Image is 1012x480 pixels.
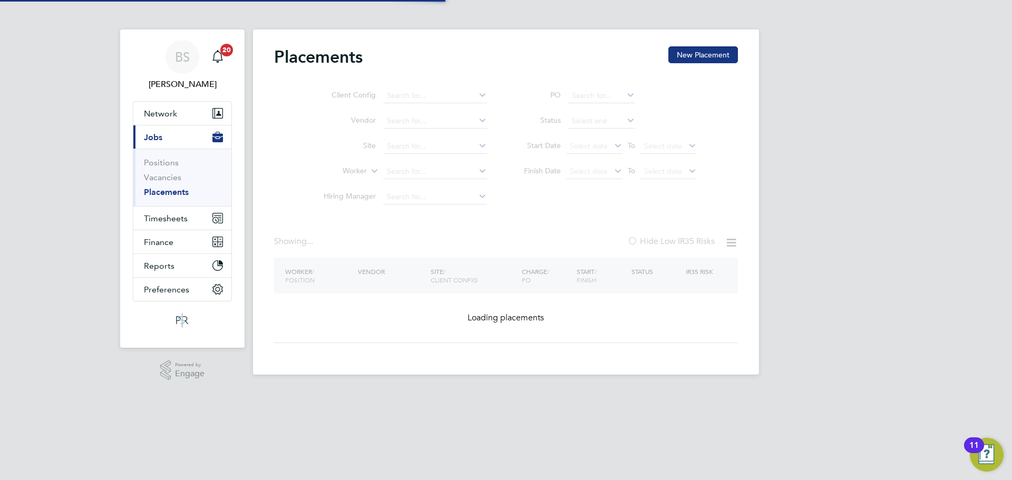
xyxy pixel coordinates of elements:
button: Jobs [133,125,231,149]
button: Preferences [133,278,231,301]
span: Jobs [144,132,162,142]
span: ... [307,236,313,247]
button: Network [133,102,231,125]
span: BS [175,50,190,64]
button: Finance [133,230,231,253]
span: Reports [144,261,174,271]
span: Beth Seddon [133,78,232,91]
label: Hide Low IR35 Risks [627,236,715,247]
span: Timesheets [144,213,188,223]
div: 11 [969,445,979,459]
span: Powered by [175,360,205,369]
a: Powered byEngage [160,360,205,380]
span: Engage [175,369,205,378]
span: Network [144,109,177,119]
button: Reports [133,254,231,277]
button: Open Resource Center, 11 new notifications [970,438,1004,472]
button: Timesheets [133,207,231,230]
div: Showing [274,236,315,247]
a: Positions [144,158,179,168]
a: Go to home page [133,312,232,329]
button: New Placement [668,46,738,63]
img: psrsolutions-logo-retina.png [173,312,192,329]
span: Preferences [144,285,189,295]
nav: Main navigation [120,30,245,348]
a: Vacancies [144,172,181,182]
a: Placements [144,187,189,197]
a: 20 [207,40,228,74]
span: Finance [144,237,173,247]
h2: Placements [274,46,363,67]
span: 20 [220,44,233,56]
a: BS[PERSON_NAME] [133,40,232,91]
div: Jobs [133,149,231,206]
